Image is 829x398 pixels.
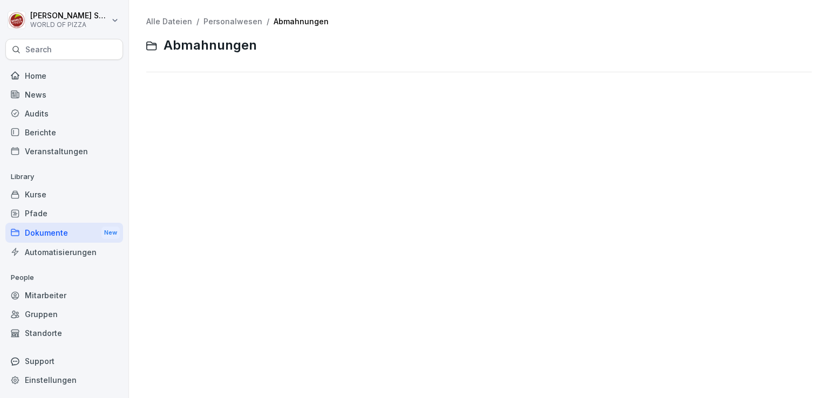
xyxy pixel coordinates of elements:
a: Audits [5,104,123,123]
span: / [267,17,269,26]
p: People [5,269,123,286]
p: Search [25,44,52,55]
p: WORLD OF PIZZA [30,21,109,29]
a: Standorte [5,324,123,342]
a: DokumenteNew [5,223,123,243]
a: Berichte [5,123,123,142]
a: Pfade [5,204,123,223]
a: Mitarbeiter [5,286,123,305]
a: Gruppen [5,305,123,324]
div: New [101,227,120,239]
span: Abmahnungen [164,38,257,53]
a: Abmahnungen [274,17,329,26]
a: Home [5,66,123,85]
a: Personalwesen [203,17,262,26]
a: Automatisierungen [5,243,123,262]
span: / [196,17,199,26]
a: Kurse [5,185,123,204]
a: News [5,85,123,104]
a: Einstellungen [5,370,123,389]
p: Library [5,168,123,186]
div: Dokumente [5,223,123,243]
a: Alle Dateien [146,17,192,26]
div: Support [5,352,123,370]
a: Veranstaltungen [5,142,123,161]
p: [PERSON_NAME] Seraphim [30,11,109,20]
